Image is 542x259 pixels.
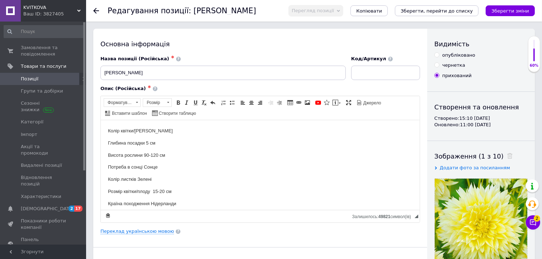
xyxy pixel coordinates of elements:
button: Копіювати [350,5,388,16]
span: Форматування [104,99,133,107]
a: Переклад українською мовою [100,229,174,234]
div: прихований [442,72,472,79]
a: По центру [248,99,255,107]
span: 17 [74,206,83,212]
a: По лівому краю [239,99,247,107]
a: Створити таблицю [151,109,197,117]
span: Відновлення позицій [21,174,66,187]
span: Видалені позиції [21,162,62,169]
div: Повернутися назад [93,8,99,14]
div: Основна інформація [100,39,420,48]
div: 60% Якість заповнення [528,36,540,72]
span: Замовлення та повідомлення [21,44,66,57]
span: Розмір [143,99,165,107]
button: Зберегти зміни [486,5,535,16]
button: Чат з покупцем2 [526,215,540,230]
span: Назва позиції (Російська) [100,56,169,61]
a: Форматування [104,98,141,107]
a: Додати відео з YouTube [314,99,322,107]
a: Таблиця [286,99,294,107]
a: Курсив (Ctrl+I) [183,99,191,107]
a: Вставити/видалити нумерований список [220,99,227,107]
span: Перегляд позиції [292,8,334,13]
span: 49821 [378,214,390,219]
i: Зберегти, перейти до списку [401,8,473,14]
span: Категорії [21,119,43,125]
a: Вставити повідомлення [331,99,342,107]
a: По правому краю [256,99,264,107]
span: KVITKOVA [23,4,77,11]
button: Зберегти, перейти до списку [395,5,479,16]
span: Сезонні знижки [21,100,66,113]
div: 60% [528,63,540,68]
span: Імпорт [21,131,37,138]
div: Кiлькiсть символiв [352,212,415,219]
span: 2 [69,206,74,212]
a: Повернути (Ctrl+Z) [209,99,217,107]
span: Копіювати [356,8,382,14]
a: Жирний (Ctrl+B) [174,99,182,107]
div: чернетка [442,62,465,69]
span: Джерело [362,100,381,106]
a: Максимізувати [345,99,353,107]
a: Підкреслений (Ctrl+U) [192,99,199,107]
div: Створено: 15:10 [DATE] [434,115,528,122]
span: [DEMOGRAPHIC_DATA] [21,206,74,212]
input: Наприклад, H&M жіноча сукня зелена 38 розмір вечірня максі з блискітками [100,66,346,80]
div: опубліковано [442,52,475,58]
span: Додати фото за посиланням [440,165,510,170]
a: Розмір [143,98,172,107]
input: Пошук [4,25,85,38]
a: Зображення [303,99,311,107]
a: Вставити/Редагувати посилання (Ctrl+L) [295,99,303,107]
a: Джерело [355,99,382,107]
div: Ваш ID: 3827405 [23,11,86,17]
span: Вставити шаблон [111,110,147,117]
span: Акції та промокоди [21,143,66,156]
span: Потягніть для зміни розмірів [415,215,418,218]
span: Позиції [21,76,38,82]
span: Код/Артикул [351,56,386,61]
div: Зображення (1 з 10) [434,152,528,161]
a: Вставити іконку [323,99,331,107]
a: Збільшити відступ [275,99,283,107]
span: ✱ [171,55,174,60]
span: ✱ [148,85,151,89]
span: Показники роботи компанії [21,218,66,231]
div: Видимість [434,39,528,48]
a: Вставити/видалити маркований список [228,99,236,107]
span: 2 [534,215,540,222]
span: Створити таблицю [158,110,196,117]
span: Товари та послуги [21,63,66,70]
a: Видалити форматування [200,99,208,107]
a: Вставити шаблон [104,109,148,117]
div: Оновлено: 11:00 [DATE] [434,122,528,128]
a: Зробити резервну копію зараз [104,212,112,220]
iframe: Редактор, 9F729F53-4F0E-446F-8BCE-20187881282D [101,120,420,210]
h1: Редагування позиції: Жоржина Canary Fubuki [108,6,256,15]
a: Зменшити відступ [267,99,275,107]
span: Панель управління [21,236,66,249]
span: Опис (Російська) [100,86,146,91]
span: Групи та добірки [21,88,63,94]
div: Створення та оновлення [434,103,528,112]
span: Характеристики [21,193,61,200]
i: Зберегти зміни [491,8,529,14]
